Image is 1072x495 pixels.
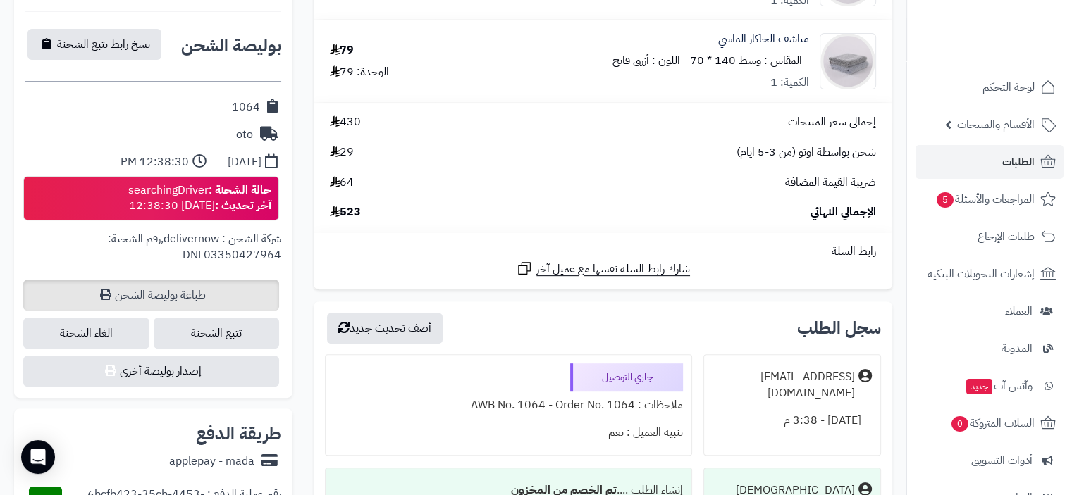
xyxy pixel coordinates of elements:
span: 0 [951,416,968,432]
a: وآتس آبجديد [916,369,1064,403]
span: جديد [966,379,992,394]
a: طباعة بوليصة الشحن [23,280,279,311]
span: المدونة [1002,339,1033,358]
h3: سجل الطلب [797,320,881,337]
span: شركة الشحن : delivernow [164,230,281,247]
button: إصدار بوليصة أخرى [23,356,279,387]
span: 5 [937,192,954,208]
span: وآتس آب [965,376,1033,396]
a: المراجعات والأسئلة5 [916,182,1064,216]
a: السلات المتروكة0 [916,406,1064,440]
span: المراجعات والأسئلة [935,189,1035,209]
span: العملاء [1005,301,1033,321]
span: إشعارات التحويلات البنكية [928,264,1035,284]
span: 430 [330,114,361,130]
div: [DATE] - 3:38 م [713,407,872,434]
span: 64 [330,175,354,191]
span: رقم الشحنة: DNL03350427964 [108,230,281,263]
span: الطلبات [1002,152,1035,172]
img: 1754806726-%D8%A7%D9%84%D8%AC%D8%A7%D9%83%D8%A7%D8%B1%20%D8%A7%D9%84%D9%85%D8%A7%D8%B3%D9%8A-90x9... [820,33,875,89]
span: نسخ رابط تتبع الشحنة [57,36,150,53]
span: الغاء الشحنة [23,318,149,349]
a: مناشف الجاكار الماسي [718,31,809,47]
span: طلبات الإرجاع [978,227,1035,246]
h2: طريقة الدفع [196,425,281,442]
a: إشعارات التحويلات البنكية [916,257,1064,291]
div: الوحدة: 79 [330,64,389,80]
strong: آخر تحديث : [215,197,271,214]
div: تنبيه العميل : نعم [334,419,683,446]
a: العملاء [916,294,1064,328]
span: أدوات التسويق [971,451,1033,470]
span: إجمالي سعر المنتجات [788,114,876,130]
div: Open Intercom Messenger [21,440,55,474]
a: أدوات التسويق [916,444,1064,477]
span: ضريبة القيمة المضافة [785,175,876,191]
span: الأقسام والمنتجات [957,115,1035,134]
button: أضف تحديث جديد [327,313,443,344]
div: رابط السلة [319,244,887,260]
span: الإجمالي النهائي [811,204,876,220]
img: logo-2.png [976,38,1059,68]
a: شارك رابط السلة نفسها مع عميل آخر [516,260,690,277]
span: شحن بواسطة اوتو (من 3-5 ايام) [737,144,876,161]
div: جاري التوصيل [570,363,683,391]
div: [EMAIL_ADDRESS][DOMAIN_NAME] [713,369,855,401]
button: نسخ رابط تتبع الشحنة [27,29,161,60]
div: 1064 [232,99,260,115]
a: الطلبات [916,145,1064,179]
div: searchingDriver [DATE] 12:38:30 [128,182,271,215]
a: طلبات الإرجاع [916,220,1064,253]
div: applepay - mada [169,453,254,470]
a: لوحة التحكم [916,70,1064,104]
a: المدونة [916,332,1064,365]
span: 523 [330,204,361,220]
span: شارك رابط السلة نفسها مع عميل آخر [536,261,690,277]
div: 12:38:30 PM [121,154,189,170]
div: oto [236,127,253,143]
span: السلات المتروكة [950,413,1035,433]
span: 29 [330,144,354,161]
strong: حالة الشحنة : [209,182,271,199]
div: ملاحظات : AWB No. 1064 - Order No. 1064 [334,391,683,419]
div: [DATE] [228,154,261,170]
span: لوحة التحكم [982,77,1035,97]
h2: بوليصة الشحن [181,37,281,54]
small: - المقاس : وسط 140 * 70 [690,52,809,69]
div: , [25,231,281,280]
a: تتبع الشحنة [154,318,280,349]
div: 79 [330,42,354,58]
div: الكمية: 1 [770,75,809,91]
small: - اللون : أزرق فاتح [612,52,687,69]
